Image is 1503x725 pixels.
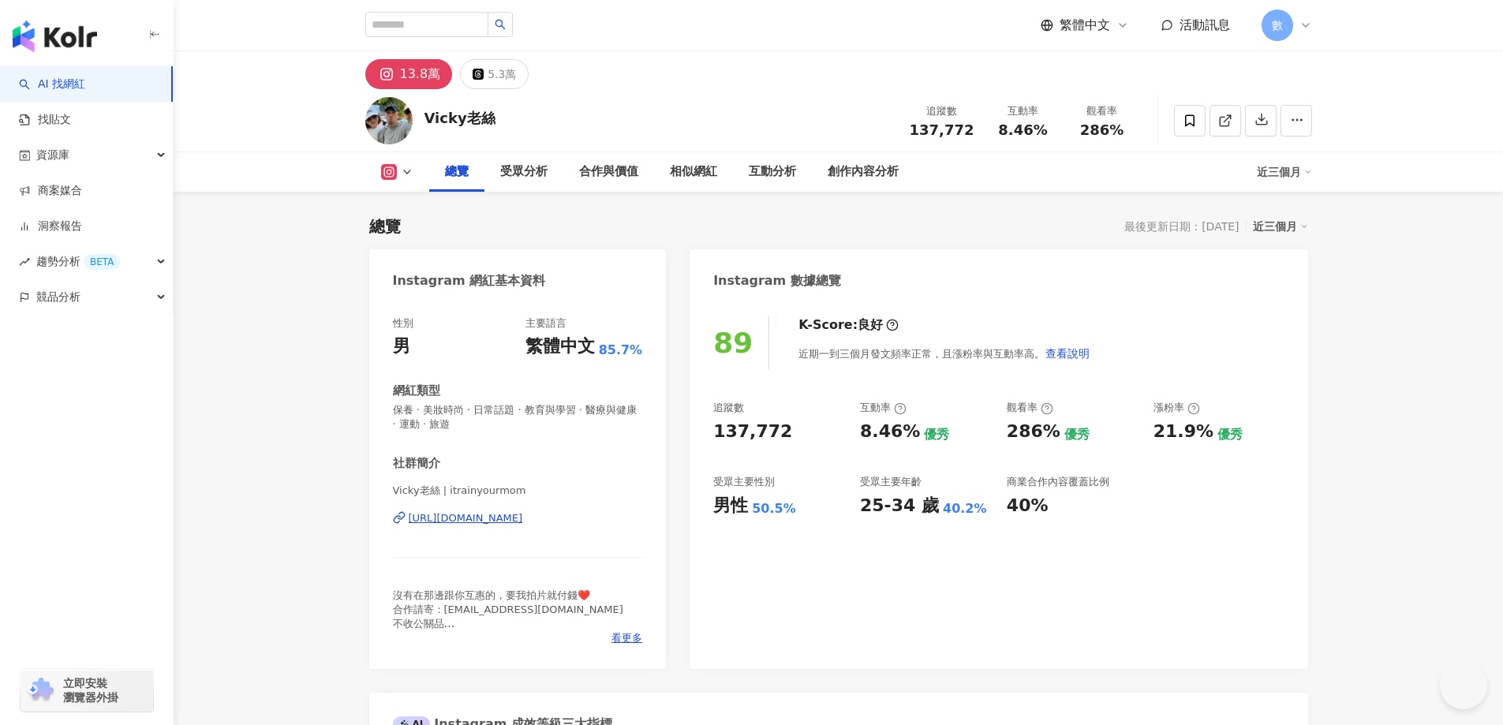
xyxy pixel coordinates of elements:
[752,500,796,518] div: 50.5%
[910,103,974,119] div: 追蹤數
[500,163,548,181] div: 受眾分析
[1180,17,1230,32] span: 活動訊息
[713,327,753,359] div: 89
[798,316,899,334] div: K-Score :
[19,112,71,128] a: 找貼文
[1064,426,1090,443] div: 優秀
[1124,220,1239,233] div: 最後更新日期：[DATE]
[84,254,120,270] div: BETA
[860,420,920,444] div: 8.46%
[828,163,899,181] div: 創作內容分析
[924,426,949,443] div: 優秀
[1153,401,1200,415] div: 漲粉率
[63,676,118,704] span: 立即安裝 瀏覽器外掛
[599,342,643,359] span: 85.7%
[858,316,883,334] div: 良好
[943,500,987,518] div: 40.2%
[1007,401,1053,415] div: 觀看率
[13,21,97,52] img: logo
[713,272,841,290] div: Instagram 數據總覽
[460,59,529,89] button: 5.3萬
[1045,338,1090,369] button: 查看說明
[19,256,30,267] span: rise
[393,511,643,525] a: [URL][DOMAIN_NAME]
[393,403,643,432] span: 保養 · 美妝時尚 · 日常話題 · 教育與學習 · 醫療與健康 · 運動 · 旅遊
[1153,420,1213,444] div: 21.9%
[749,163,796,181] div: 互動分析
[393,589,623,701] span: 沒有在那邊跟你互惠的，要我拍片就付錢❤️ 合作請寄：[EMAIL_ADDRESS][DOMAIN_NAME] 不收公關品 限動拍的比[PERSON_NAME]認真 因為已經追蹤的人才值得我的服務...
[1253,216,1308,237] div: 近三個月
[1272,17,1283,34] span: 數
[1007,420,1060,444] div: 286%
[400,63,441,85] div: 13.8萬
[369,215,401,237] div: 總覽
[579,163,638,181] div: 合作與價值
[713,401,744,415] div: 追蹤數
[993,103,1053,119] div: 互動率
[21,669,153,712] a: chrome extension立即安裝 瀏覽器外掛
[1217,426,1243,443] div: 優秀
[1007,475,1109,489] div: 商業合作內容覆蓋比例
[713,494,748,518] div: 男性
[424,108,495,128] div: Vicky老絲
[998,122,1047,138] span: 8.46%
[393,272,546,290] div: Instagram 網紅基本資料
[713,475,775,489] div: 受眾主要性別
[36,279,80,315] span: 競品分析
[488,63,516,85] div: 5.3萬
[19,77,85,92] a: searchAI 找網紅
[36,244,120,279] span: 趨勢分析
[1007,494,1049,518] div: 40%
[860,475,922,489] div: 受眾主要年齡
[409,511,523,525] div: [URL][DOMAIN_NAME]
[1080,122,1124,138] span: 286%
[713,420,792,444] div: 137,772
[25,678,56,703] img: chrome extension
[670,163,717,181] div: 相似網紅
[365,97,413,144] img: KOL Avatar
[611,631,642,645] span: 看更多
[1440,662,1487,709] iframe: Help Scout Beacon - Open
[393,455,440,472] div: 社群簡介
[393,316,413,331] div: 性別
[393,334,410,359] div: 男
[860,494,939,518] div: 25-34 歲
[19,219,82,234] a: 洞察報告
[495,19,506,30] span: search
[1072,103,1132,119] div: 觀看率
[798,338,1090,369] div: 近期一到三個月發文頻率正常，且漲粉率與互動率高。
[525,316,566,331] div: 主要語言
[1257,159,1312,185] div: 近三個月
[910,121,974,138] span: 137,772
[36,137,69,173] span: 資源庫
[1045,347,1090,360] span: 查看說明
[365,59,453,89] button: 13.8萬
[19,183,82,199] a: 商案媒合
[1060,17,1110,34] span: 繁體中文
[393,484,643,498] span: Vicky老絲 | itrainyourmom
[393,383,440,399] div: 網紅類型
[525,334,595,359] div: 繁體中文
[860,401,907,415] div: 互動率
[445,163,469,181] div: 總覽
